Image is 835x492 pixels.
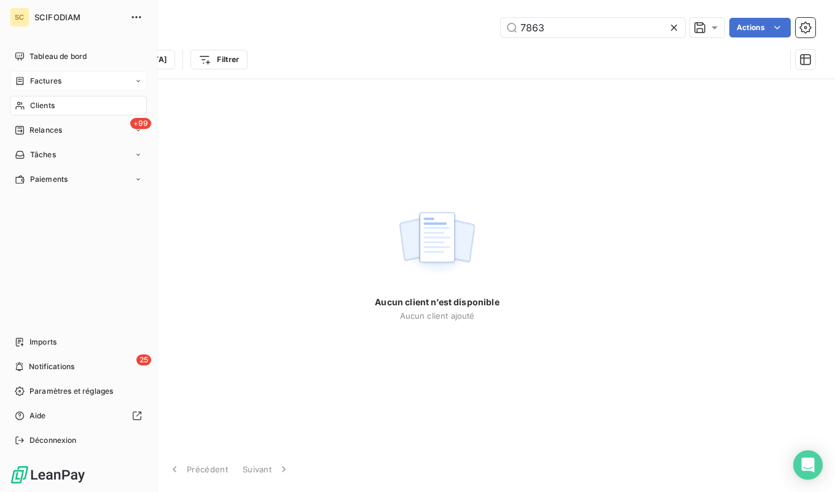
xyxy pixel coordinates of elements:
span: Notifications [29,361,74,372]
img: empty state [398,205,476,281]
span: +99 [130,118,151,129]
span: Paramètres et réglages [29,386,113,397]
span: Tableau de bord [29,51,87,62]
span: SCIFODIAM [34,12,123,22]
input: Rechercher [501,18,685,37]
a: Aide [10,406,147,426]
span: Factures [30,76,61,87]
span: Relances [29,125,62,136]
button: Actions [729,18,791,37]
span: Imports [29,337,57,348]
button: Filtrer [190,50,247,69]
span: 25 [136,354,151,365]
span: Aucun client n’est disponible [375,296,499,308]
span: Tâches [30,149,56,160]
span: Aucun client ajouté [400,311,475,321]
span: Clients [30,100,55,111]
button: Précédent [161,456,235,482]
button: Suivant [235,456,297,482]
div: Open Intercom Messenger [793,450,823,480]
span: Déconnexion [29,435,77,446]
img: Logo LeanPay [10,465,86,485]
span: Aide [29,410,46,421]
span: Paiements [30,174,68,185]
div: SC [10,7,29,27]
